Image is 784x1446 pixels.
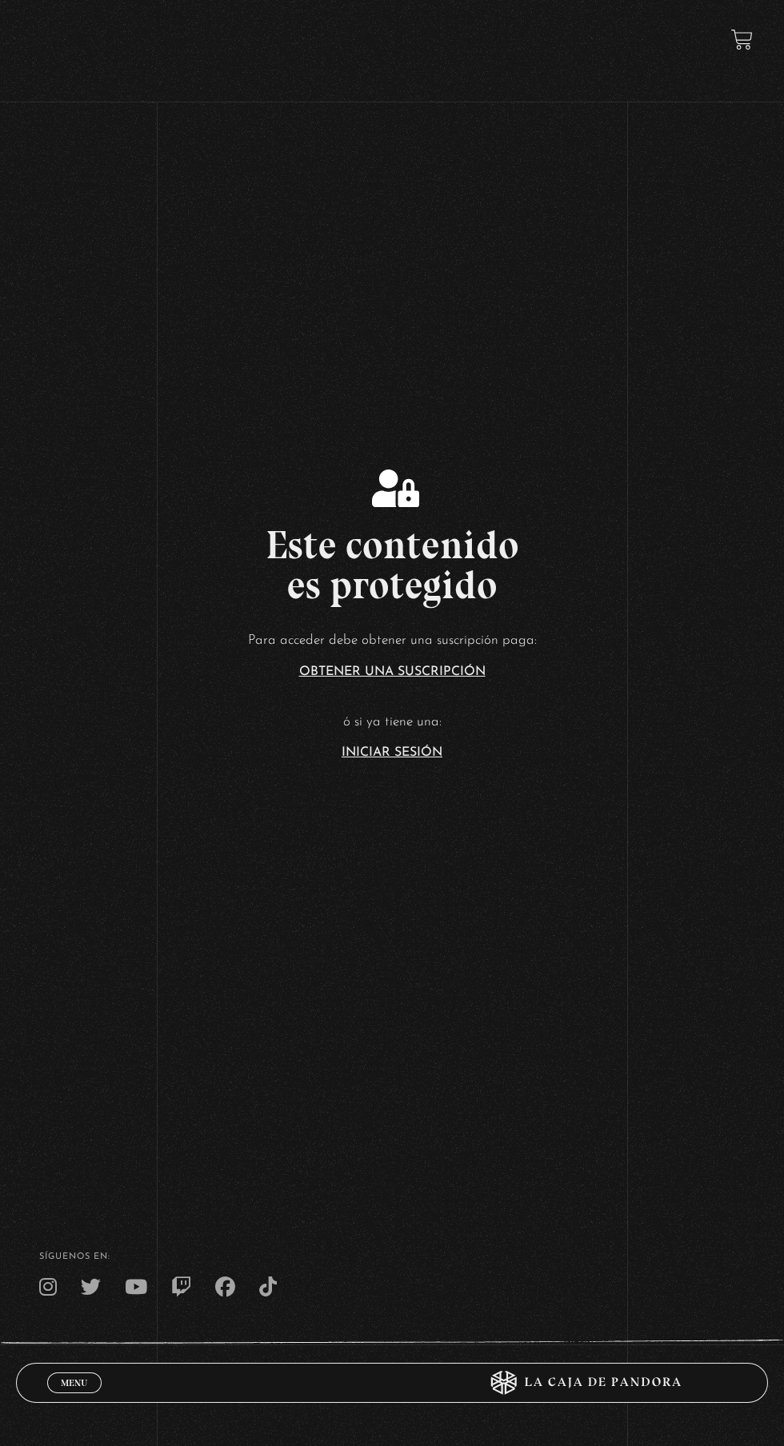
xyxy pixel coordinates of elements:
[61,1378,87,1388] span: Menu
[56,1392,94,1403] span: Cerrar
[342,746,442,759] a: Iniciar Sesión
[299,665,486,678] a: Obtener una suscripción
[39,1252,745,1261] h4: SÍguenos en:
[731,29,753,50] a: View your shopping cart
